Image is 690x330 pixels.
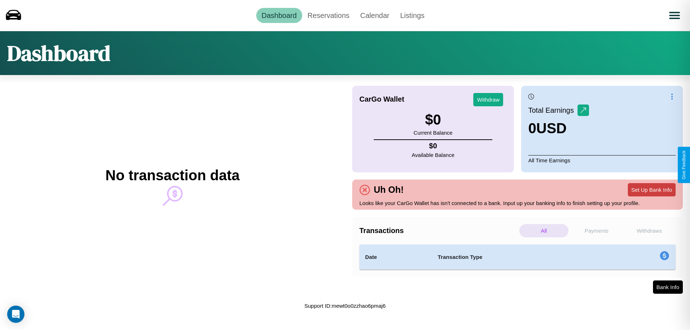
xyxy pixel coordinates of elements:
[438,253,601,261] h4: Transaction Type
[7,306,24,323] div: Open Intercom Messenger
[519,224,569,237] p: All
[473,93,503,106] button: Withdraw
[359,227,517,235] h4: Transactions
[7,38,110,68] h1: Dashboard
[572,224,621,237] p: Payments
[664,5,685,25] button: Open menu
[414,128,452,138] p: Current Balance
[365,253,426,261] h4: Date
[528,155,676,165] p: All Time Earnings
[359,245,676,270] table: simple table
[395,8,430,23] a: Listings
[302,8,355,23] a: Reservations
[628,183,676,196] button: Set Up Bank Info
[256,8,302,23] a: Dashboard
[414,112,452,128] h3: $ 0
[105,167,239,183] h2: No transaction data
[625,224,674,237] p: Withdraws
[359,198,676,208] p: Looks like your CarGo Wallet has isn't connected to a bank. Input up your banking info to finish ...
[370,185,407,195] h4: Uh Oh!
[359,95,404,103] h4: CarGo Wallet
[412,142,455,150] h4: $ 0
[528,104,578,117] p: Total Earnings
[304,301,386,311] p: Support ID: mewt0o0zzhao6pmaj6
[681,150,686,180] div: Give Feedback
[528,120,589,136] h3: 0 USD
[653,280,683,294] button: Bank Info
[355,8,395,23] a: Calendar
[412,150,455,160] p: Available Balance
